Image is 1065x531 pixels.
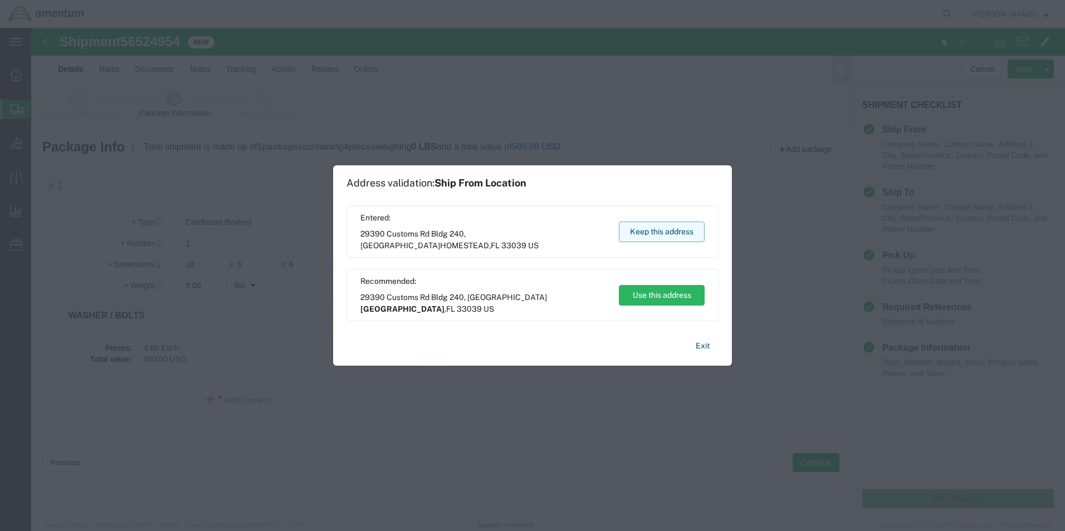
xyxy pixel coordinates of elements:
[483,304,494,313] span: US
[346,177,526,189] h1: Address validation:
[619,222,705,242] button: Keep this address
[434,177,526,189] span: Ship From Location
[619,285,705,306] button: Use this address
[687,336,719,356] button: Exit
[446,304,455,313] span: FL
[360,228,608,252] span: 29390 Customs Rd Bldg 240, [GEOGRAPHIC_DATA] ,
[491,241,500,250] span: FL
[440,241,489,250] span: HOMESTEAD
[528,241,539,250] span: US
[360,292,608,315] span: 29390 Customs Rd Bldg 240, [GEOGRAPHIC_DATA] ,
[360,212,608,224] span: Entered:
[360,276,608,287] span: Recommended:
[360,304,444,313] span: [GEOGRAPHIC_DATA]
[501,241,526,250] span: 33039
[457,304,482,313] span: 33039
